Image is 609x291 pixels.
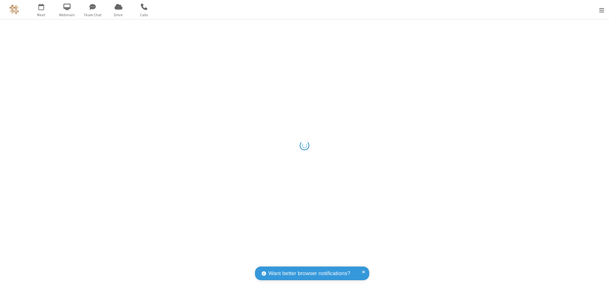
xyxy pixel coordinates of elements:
[107,12,130,18] span: Drive
[132,12,156,18] span: Calls
[81,12,105,18] span: Team Chat
[268,269,350,278] span: Want better browser notifications?
[55,12,79,18] span: Webinars
[29,12,53,18] span: Meet
[10,5,19,14] img: QA Selenium DO NOT DELETE OR CHANGE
